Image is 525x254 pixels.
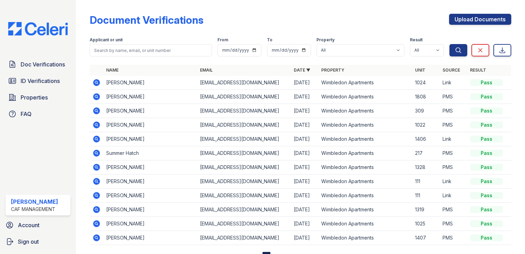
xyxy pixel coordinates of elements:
td: Wimbledon Apartments [319,203,412,217]
td: [EMAIL_ADDRESS][DOMAIN_NAME] [197,90,291,104]
td: PMS [440,217,467,231]
label: From [217,37,228,43]
div: Pass [470,206,503,213]
td: Link [440,189,467,203]
td: Wimbledon Apartments [319,90,412,104]
div: [PERSON_NAME] [11,198,58,206]
a: Sign out [3,235,73,248]
td: [DATE] [291,90,319,104]
div: Pass [470,79,503,86]
td: [EMAIL_ADDRESS][DOMAIN_NAME] [197,76,291,90]
td: Link [440,174,467,189]
a: Doc Verifications [5,57,70,71]
td: [EMAIL_ADDRESS][DOMAIN_NAME] [197,104,291,118]
div: Pass [470,178,503,185]
span: Properties [21,93,48,102]
label: Property [316,37,335,43]
td: [EMAIL_ADDRESS][DOMAIN_NAME] [197,146,291,160]
td: [EMAIL_ADDRESS][DOMAIN_NAME] [197,160,291,174]
a: Unit [415,67,425,73]
td: [PERSON_NAME] [103,118,197,132]
td: [DATE] [291,160,319,174]
td: Wimbledon Apartments [319,118,412,132]
td: [DATE] [291,146,319,160]
td: [DATE] [291,174,319,189]
td: 111 [412,189,440,203]
span: Account [18,221,40,229]
td: Wimbledon Apartments [319,146,412,160]
td: Wimbledon Apartments [319,174,412,189]
div: Pass [470,164,503,171]
td: [EMAIL_ADDRESS][DOMAIN_NAME] [197,231,291,245]
td: [PERSON_NAME] [103,231,197,245]
a: Name [106,67,119,73]
td: 1025 [412,217,440,231]
div: Pass [470,136,503,142]
td: Wimbledon Apartments [319,76,412,90]
span: FAQ [21,110,32,118]
span: Doc Verifications [21,60,65,68]
td: 1024 [412,76,440,90]
td: [EMAIL_ADDRESS][DOMAIN_NAME] [197,189,291,203]
td: Link [440,132,467,146]
span: Sign out [18,237,39,246]
td: Wimbledon Apartments [319,217,412,231]
div: Pass [470,93,503,100]
td: 1407 [412,231,440,245]
div: Pass [470,220,503,227]
td: [DATE] [291,217,319,231]
a: Properties [5,91,70,104]
td: [PERSON_NAME] [103,160,197,174]
td: [PERSON_NAME] [103,174,197,189]
a: Account [3,218,73,232]
td: [EMAIL_ADDRESS][DOMAIN_NAME] [197,132,291,146]
td: PMS [440,231,467,245]
td: [DATE] [291,132,319,146]
td: 111 [412,174,440,189]
a: ID Verifications [5,74,70,88]
td: 1406 [412,132,440,146]
a: Result [470,67,486,73]
td: [DATE] [291,104,319,118]
div: Pass [470,121,503,128]
div: Pass [470,192,503,199]
td: PMS [440,160,467,174]
td: 1319 [412,203,440,217]
td: [DATE] [291,118,319,132]
td: 1022 [412,118,440,132]
td: [EMAIL_ADDRESS][DOMAIN_NAME] [197,174,291,189]
td: [DATE] [291,189,319,203]
a: Date ▼ [294,67,310,73]
a: Source [443,67,460,73]
img: CE_Logo_Blue-a8612792a0a2168367f1c8372b55b34899dd931a85d93a1a3d3e32e68fde9ad4.png [3,22,73,35]
td: Wimbledon Apartments [319,160,412,174]
label: To [267,37,272,43]
td: 217 [412,146,440,160]
td: 309 [412,104,440,118]
td: Wimbledon Apartments [319,231,412,245]
a: Email [200,67,213,73]
td: [DATE] [291,203,319,217]
div: Pass [470,234,503,241]
label: Applicant or unit [90,37,123,43]
td: [EMAIL_ADDRESS][DOMAIN_NAME] [197,118,291,132]
td: PMS [440,146,467,160]
td: [EMAIL_ADDRESS][DOMAIN_NAME] [197,217,291,231]
div: Pass [470,150,503,157]
a: Upload Documents [449,14,511,25]
div: Pass [470,107,503,114]
a: Property [321,67,344,73]
td: [EMAIL_ADDRESS][DOMAIN_NAME] [197,203,291,217]
td: Wimbledon Apartments [319,132,412,146]
td: [PERSON_NAME] [103,104,197,118]
a: FAQ [5,107,70,121]
td: [PERSON_NAME] [103,203,197,217]
span: ID Verifications [21,77,60,85]
td: 1328 [412,160,440,174]
td: Wimbledon Apartments [319,104,412,118]
td: Summer Hatch [103,146,197,160]
td: [PERSON_NAME] [103,189,197,203]
td: Link [440,76,467,90]
td: PMS [440,90,467,104]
